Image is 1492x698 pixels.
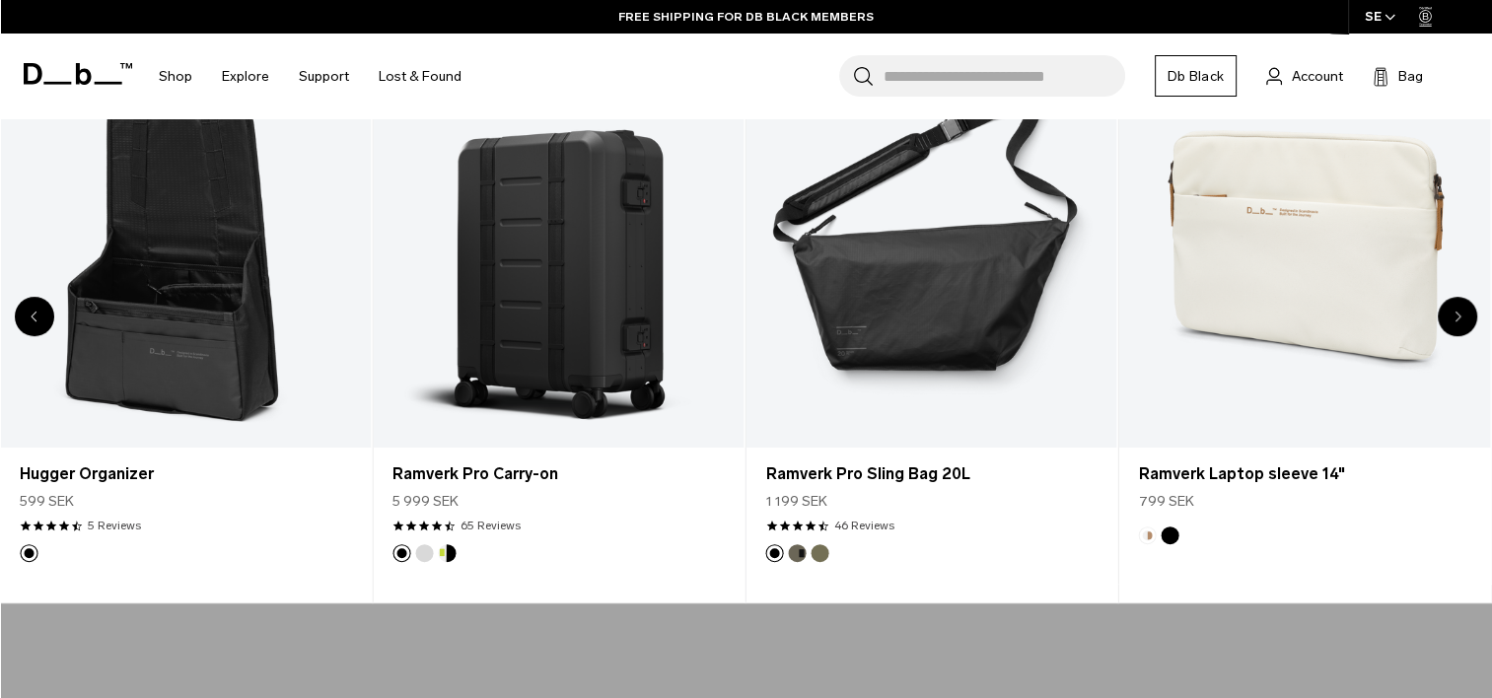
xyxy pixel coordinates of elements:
[415,544,433,562] button: Silver
[746,35,1119,603] div: 17 / 20
[373,35,744,448] a: Ramverk Pro Carry-on
[392,462,724,486] a: Ramverk Pro Carry-on
[1119,35,1492,603] div: 18 / 20
[159,41,192,111] a: Shop
[766,544,784,562] button: Black Out
[1155,55,1237,97] a: Db Black
[1139,491,1194,512] span: 799 SEK
[379,41,462,111] a: Lost & Found
[1398,66,1423,87] span: Bag
[834,517,894,534] a: 46 reviews
[1162,526,1179,544] button: Black Out
[88,517,141,534] a: 5 reviews
[144,34,476,119] nav: Main Navigation
[766,462,1098,486] a: Ramverk Pro Sling Bag 20L
[812,544,829,562] button: Mash Green
[20,491,74,512] span: 599 SEK
[299,41,349,111] a: Support
[20,462,351,486] a: Hugger Organizer
[15,297,54,336] div: Previous slide
[789,544,807,562] button: Forest Green
[1139,462,1470,486] a: Ramverk Laptop sleeve 14"
[1266,64,1343,88] a: Account
[1292,66,1343,87] span: Account
[766,491,827,512] span: 1 199 SEK
[1373,64,1423,88] button: Bag
[438,544,456,562] button: Db x New Amsterdam Surf Association
[461,517,521,534] a: 65 reviews
[746,35,1117,448] a: Ramverk Pro Sling Bag 20L
[1119,35,1490,448] a: Ramverk Laptop sleeve 14
[1438,297,1477,336] div: Next slide
[222,41,269,111] a: Explore
[1139,526,1157,544] button: Oatmilk
[373,35,746,603] div: 16 / 20
[618,8,874,26] a: FREE SHIPPING FOR DB BLACK MEMBERS
[392,491,459,512] span: 5 999 SEK
[20,544,37,562] button: Black Out
[392,544,410,562] button: Black Out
